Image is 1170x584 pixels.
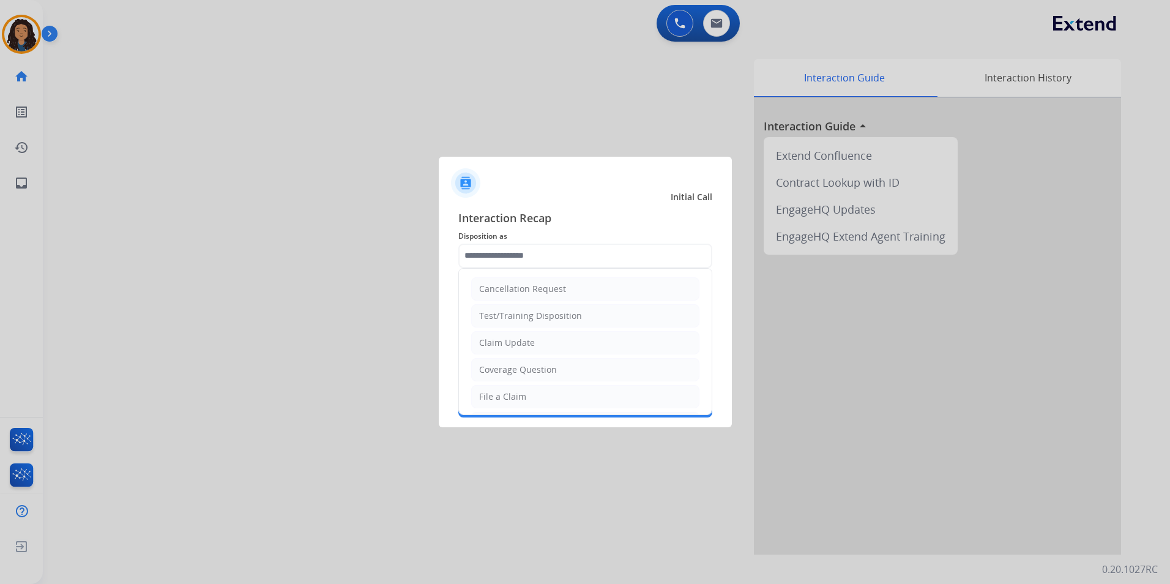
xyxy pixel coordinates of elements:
[458,229,712,244] span: Disposition as
[479,310,582,322] div: Test/Training Disposition
[479,364,557,376] div: Coverage Question
[671,191,712,203] span: Initial Call
[479,283,566,295] div: Cancellation Request
[479,391,526,403] div: File a Claim
[1102,562,1158,577] p: 0.20.1027RC
[451,168,480,198] img: contactIcon
[479,337,535,349] div: Claim Update
[458,209,712,229] span: Interaction Recap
